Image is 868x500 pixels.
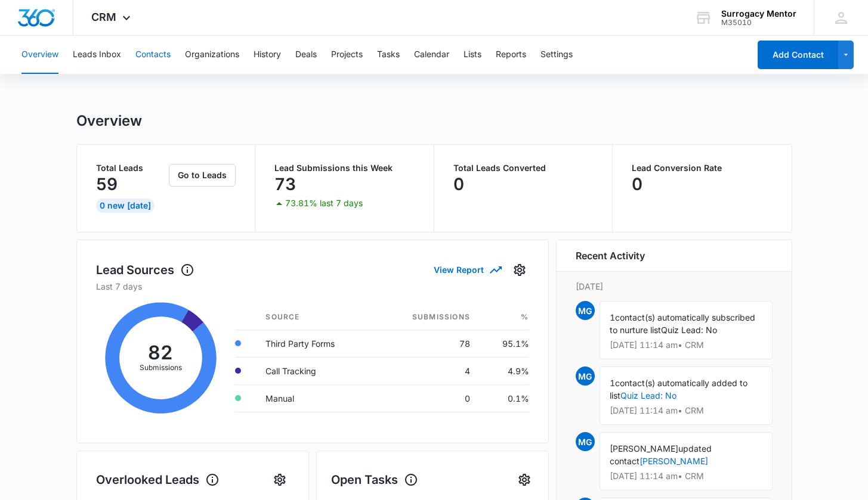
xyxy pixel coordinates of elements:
span: contact(s) automatically added to list [610,378,747,400]
button: Lists [464,36,481,74]
button: Leads Inbox [73,36,121,74]
span: 1 [610,378,615,388]
button: Organizations [185,36,239,74]
h1: Overlooked Leads [96,471,220,489]
button: Overview [21,36,58,74]
p: 0 [632,175,642,194]
p: 0 [453,175,464,194]
span: Quiz Lead: No [661,325,717,335]
p: Lead Submissions this Week [274,164,415,172]
p: 73.81% last 7 days [285,199,363,207]
button: View Report [434,259,501,280]
button: Reports [496,36,526,74]
p: Total Leads Converted [453,164,594,172]
button: Add Contact [758,41,838,69]
p: [DATE] 11:14 am • CRM [610,341,762,349]
button: History [254,36,281,74]
span: MG [576,432,595,451]
td: Third Party Forms [256,330,375,357]
th: Submissions [375,305,480,330]
th: Source [256,305,375,330]
td: Call Tracking [256,357,375,384]
div: account name [721,9,796,18]
span: 1 [610,312,615,322]
td: 0 [375,384,480,412]
a: [PERSON_NAME] [640,456,708,466]
button: Tasks [377,36,400,74]
td: Manual [256,384,375,412]
span: MG [576,367,595,386]
button: Calendar [414,36,449,74]
td: 4.9% [480,357,529,384]
span: contact(s) automatically subscribed to nurture list [610,312,755,335]
div: 0 New [DATE] [96,198,155,213]
button: Contacts [135,36,171,74]
button: Deals [295,36,317,74]
p: Last 7 days [96,280,529,293]
h1: Open Tasks [331,471,418,489]
div: account id [721,18,796,27]
span: [PERSON_NAME] [610,443,678,454]
td: 95.1% [480,330,529,357]
a: Quiz Lead: No [620,390,677,400]
p: [DATE] 11:14 am • CRM [610,472,762,480]
p: [DATE] [576,280,773,293]
td: 0.1% [480,384,529,412]
th: % [480,305,529,330]
button: Projects [331,36,363,74]
td: 4 [375,357,480,384]
p: Lead Conversion Rate [632,164,773,172]
h1: Overview [76,112,142,130]
p: 59 [96,175,118,194]
button: Settings [270,470,289,489]
p: [DATE] 11:14 am • CRM [610,406,762,415]
td: 78 [375,330,480,357]
button: Settings [510,260,529,279]
p: 73 [274,175,296,194]
button: Go to Leads [169,164,236,187]
button: Settings [515,470,534,489]
h6: Recent Activity [576,249,645,263]
span: CRM [91,11,116,23]
p: Total Leads [96,164,167,172]
button: Settings [540,36,573,74]
h1: Lead Sources [96,261,194,279]
span: MG [576,301,595,320]
a: Go to Leads [169,170,236,180]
